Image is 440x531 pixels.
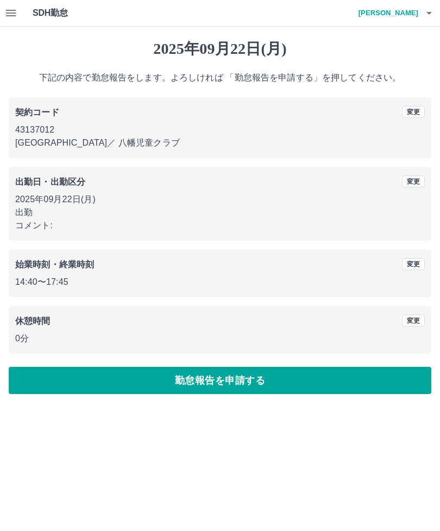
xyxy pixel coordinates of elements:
button: 変更 [402,315,425,327]
button: 勤怠報告を申請する [9,367,431,394]
p: 出勤 [15,206,425,219]
b: 休憩時間 [15,316,51,326]
p: コメント: [15,219,425,232]
p: [GEOGRAPHIC_DATA] ／ 八幡児童クラブ [15,136,425,149]
p: 14:40 〜 17:45 [15,276,425,289]
b: 始業時刻・終業時刻 [15,260,94,269]
p: 2025年09月22日(月) [15,193,425,206]
h1: 2025年09月22日(月) [9,40,431,58]
button: 変更 [402,176,425,188]
p: 43137012 [15,123,425,136]
button: 変更 [402,106,425,118]
p: 0分 [15,332,425,345]
p: 下記の内容で勤怠報告をします。よろしければ 「勤怠報告を申請する」を押してください。 [9,71,431,84]
button: 変更 [402,258,425,270]
b: 契約コード [15,108,59,117]
b: 出勤日・出勤区分 [15,177,85,186]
